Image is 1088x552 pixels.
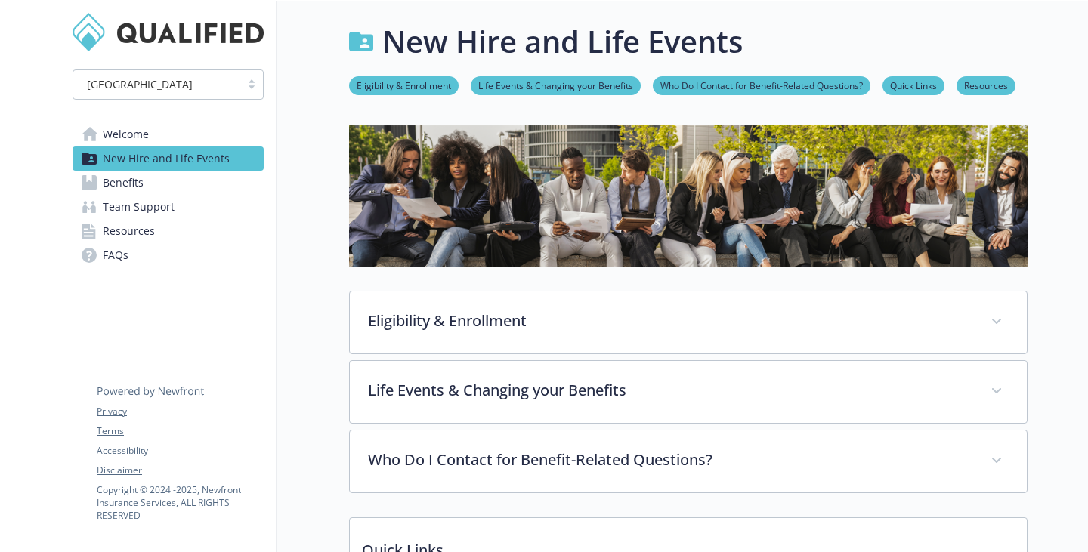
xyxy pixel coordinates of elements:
[103,219,155,243] span: Resources
[103,171,144,195] span: Benefits
[882,78,944,92] a: Quick Links
[97,424,263,438] a: Terms
[73,171,264,195] a: Benefits
[349,125,1028,267] img: new hire page banner
[87,76,193,92] span: [GEOGRAPHIC_DATA]
[471,78,641,92] a: Life Events & Changing your Benefits
[97,444,263,458] a: Accessibility
[97,405,263,418] a: Privacy
[73,219,264,243] a: Resources
[368,310,972,332] p: Eligibility & Enrollment
[957,78,1015,92] a: Resources
[97,464,263,477] a: Disclaimer
[382,19,743,64] h1: New Hire and Life Events
[653,78,870,92] a: Who Do I Contact for Benefit-Related Questions?
[368,449,972,471] p: Who Do I Contact for Benefit-Related Questions?
[349,78,459,92] a: Eligibility & Enrollment
[73,243,264,267] a: FAQs
[97,483,263,522] p: Copyright © 2024 - 2025 , Newfront Insurance Services, ALL RIGHTS RESERVED
[368,379,972,402] p: Life Events & Changing your Benefits
[350,291,1027,353] div: Eligibility & Enrollment
[73,146,264,171] a: New Hire and Life Events
[103,243,128,267] span: FAQs
[103,146,230,171] span: New Hire and Life Events
[103,122,149,146] span: Welcome
[350,430,1027,492] div: Who Do I Contact for Benefit-Related Questions?
[73,122,264,146] a: Welcome
[350,361,1027,423] div: Life Events & Changing your Benefits
[103,195,175,219] span: Team Support
[73,195,264,219] a: Team Support
[81,76,233,92] span: [GEOGRAPHIC_DATA]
